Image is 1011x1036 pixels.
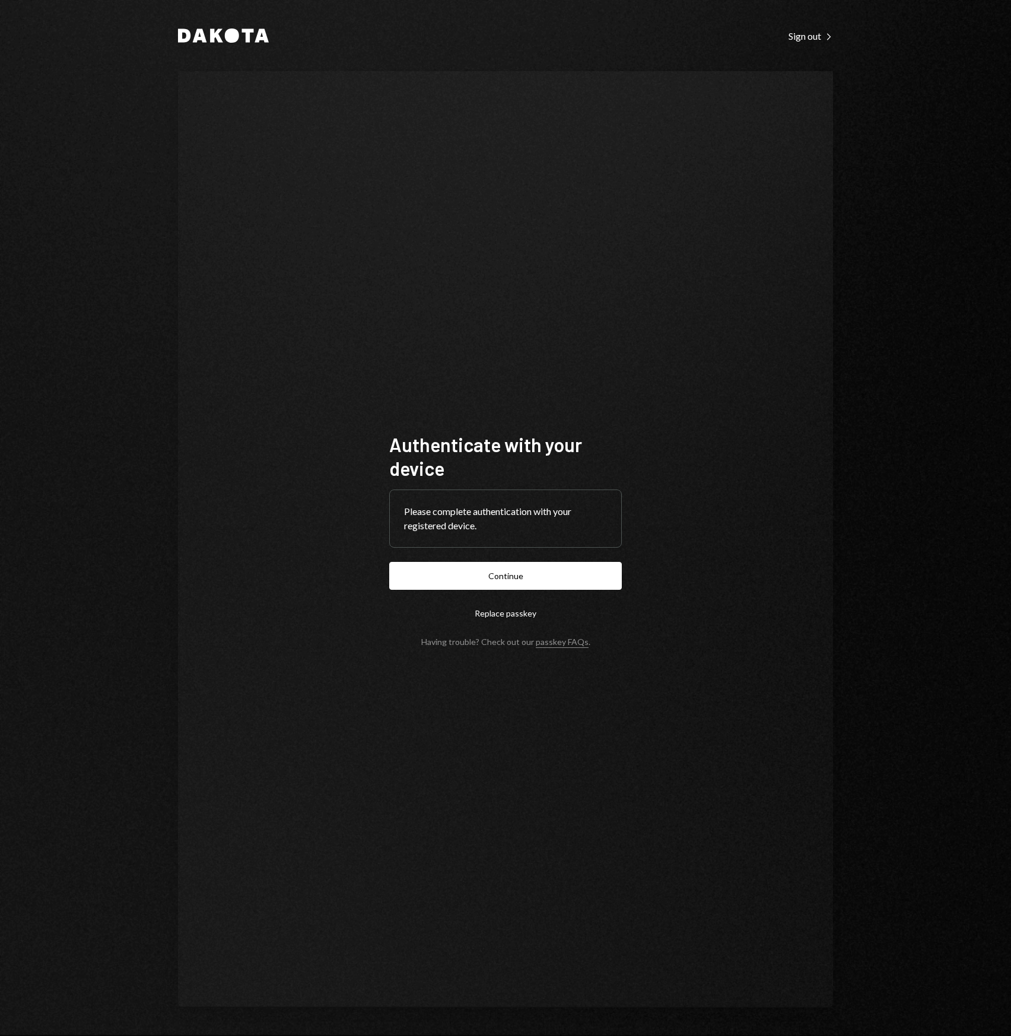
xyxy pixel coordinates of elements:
[404,504,607,533] div: Please complete authentication with your registered device.
[389,433,622,480] h1: Authenticate with your device
[536,637,589,648] a: passkey FAQs
[789,30,833,42] div: Sign out
[389,562,622,590] button: Continue
[389,599,622,627] button: Replace passkey
[789,29,833,42] a: Sign out
[421,637,590,647] div: Having trouble? Check out our .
